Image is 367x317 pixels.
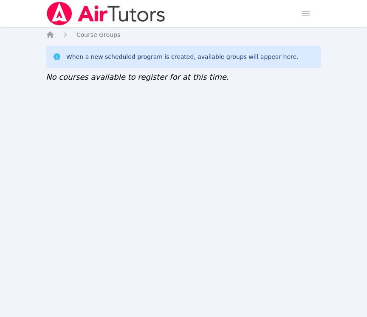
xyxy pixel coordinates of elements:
[46,2,166,25] img: Air Tutors
[46,31,321,39] nav: Breadcrumb
[76,31,120,38] span: Course Groups
[46,72,229,81] span: No courses available to register for at this time.
[66,53,299,61] div: When a new scheduled program is created, available groups will appear here.
[76,31,120,39] a: Course Groups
